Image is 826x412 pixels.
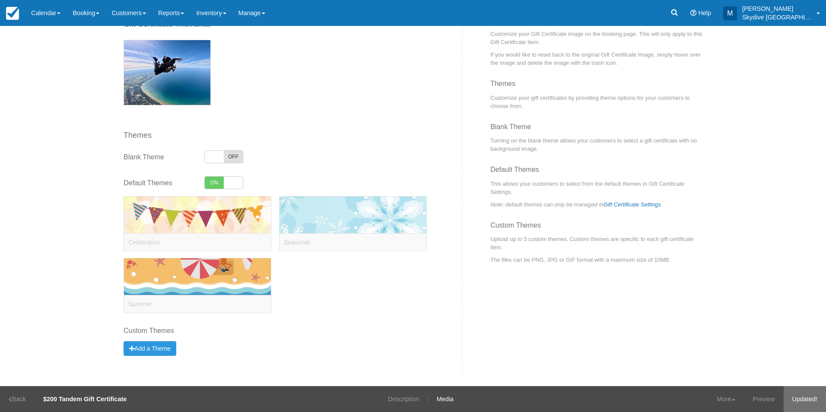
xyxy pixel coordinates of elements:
a: Gift Certificate Settings [604,201,661,208]
img: checkfront-main-nav-mini-logo.png [6,7,19,20]
a: Preview [744,386,783,412]
strong: $200 Tandem Gift Certificate [43,396,127,402]
p: This allows your customers to select from the default themes in Gift Certificate Settings. [490,180,702,196]
label: Custom Themes [124,326,434,336]
p: Upload up to 5 custom themes. Custom themes are specific to each gift certificate item. [490,235,702,251]
span: Help [698,10,711,16]
div: M [723,6,737,20]
i: Help [690,10,696,16]
p: Customize your gift certificates by providing theme options for your customers to choose from. [490,94,702,110]
img: celebration.png [124,196,271,233]
p: Customize your Gift Certificate image on the booking page. This will only apply to this Gift Cert... [490,30,702,46]
img: seasonal.png [280,196,426,233]
h3: Blank Theme [490,123,702,137]
p: The files can be PNG, JPG or GIF format with a maximum size of 10MB. [490,256,702,264]
a: Media [430,386,460,412]
span: ON [205,177,224,189]
span: Add a Theme [129,345,171,352]
p: Turning on the blank theme allows your customers to select a gift certificate with no background ... [490,136,702,153]
em: Note: default themes can only be managed in . [490,201,662,208]
button: Add a Theme [124,341,176,356]
a: Description [381,386,426,412]
span: $200 Tandem Gift Certificate [35,386,135,412]
a: Updated! [784,386,826,412]
h4: Themes [124,131,434,140]
h3: Default Themes [490,166,702,180]
span: OFF [224,151,243,163]
img: 28-gc_img [124,40,210,105]
label: Default Themes [124,178,191,188]
p: [PERSON_NAME] [742,4,811,13]
h3: Custom Themes [490,222,702,235]
h3: Themes [490,80,702,94]
a: More [708,386,744,412]
img: summer.png [124,258,271,295]
p: Skydive [GEOGRAPHIC_DATA] [742,13,811,22]
p: If you would like to reset back to the original Gift Certificate Image, simply hover over the ima... [490,51,702,67]
label: Blank Theme [124,152,191,162]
